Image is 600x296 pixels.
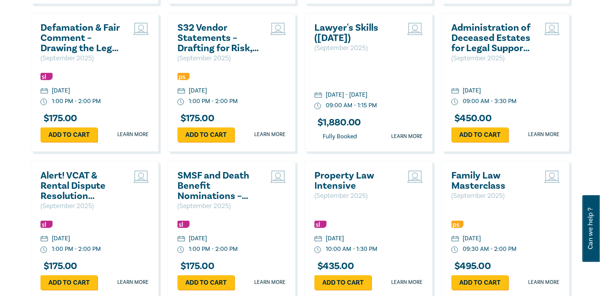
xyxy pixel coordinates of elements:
[451,88,459,95] img: calendar
[326,101,377,110] div: 09:00 AM - 1:15 PM
[40,236,48,243] img: calendar
[52,86,70,95] div: [DATE]
[326,91,367,99] div: [DATE] - [DATE]
[314,43,396,53] p: ( September 2025 )
[177,246,184,253] img: watch
[314,261,354,271] h3: $ 435.00
[451,275,508,290] a: Add to cart
[40,53,122,63] p: ( September 2025 )
[314,275,371,290] a: Add to cart
[451,171,533,191] a: Family Law Masterclass
[451,221,463,228] img: Professional Skills
[314,221,326,228] img: Substantive Law
[528,279,560,286] a: Learn more
[314,117,361,128] h3: $ 1,880.00
[134,23,149,35] img: Live Stream
[407,23,423,35] img: Live Stream
[314,132,365,142] div: Fully Booked
[407,171,423,183] img: Live Stream
[40,171,122,201] a: Alert! VCAT & Rental Dispute Resolution Victoria Reforms 2025
[451,236,459,243] img: calendar
[177,236,185,243] img: calendar
[451,53,533,63] p: ( September 2025 )
[177,171,259,201] a: SMSF and Death Benefit Nominations – Complexity, Validity & Capacity
[177,127,234,142] a: Add to cart
[52,97,101,106] div: 1:00 PM - 2:00 PM
[463,86,481,95] div: [DATE]
[463,234,481,243] div: [DATE]
[391,279,423,286] a: Learn more
[451,261,491,271] h3: $ 495.00
[189,245,238,254] div: 1:00 PM - 2:00 PM
[177,53,259,63] p: ( September 2025 )
[177,113,214,124] h3: $ 175.00
[177,73,190,80] img: Professional Skills
[177,275,234,290] a: Add to cart
[40,221,53,228] img: Substantive Law
[544,171,560,183] img: Live Stream
[451,246,458,253] img: watch
[177,99,184,105] img: watch
[189,86,207,95] div: [DATE]
[40,99,47,105] img: watch
[314,23,396,43] a: Lawyer's Skills ([DATE])
[326,234,344,243] div: [DATE]
[254,131,286,138] a: Learn more
[177,221,190,228] img: Substantive Law
[451,113,491,124] h3: $ 450.00
[451,127,508,142] a: Add to cart
[177,201,259,211] p: ( September 2025 )
[40,88,48,95] img: calendar
[463,245,516,254] div: 09:30 AM - 2:00 PM
[40,113,77,124] h3: $ 175.00
[40,201,122,211] p: ( September 2025 )
[40,246,47,253] img: watch
[177,88,185,95] img: calendar
[270,171,286,183] img: Live Stream
[189,234,207,243] div: [DATE]
[314,236,322,243] img: calendar
[117,131,149,138] a: Learn more
[177,23,259,53] a: S32 Vendor Statements – Drafting for Risk, Clarity & Compliance
[314,92,322,99] img: calendar
[270,23,286,35] img: Live Stream
[40,73,53,80] img: Substantive Law
[52,245,101,254] div: 1:00 PM - 2:00 PM
[134,171,149,183] img: Live Stream
[314,171,396,191] a: Property Law Intensive
[391,133,423,140] a: Learn more
[544,23,560,35] img: Live Stream
[254,279,286,286] a: Learn more
[52,234,70,243] div: [DATE]
[177,261,214,271] h3: $ 175.00
[40,275,97,290] a: Add to cart
[117,279,149,286] a: Learn more
[451,191,533,201] p: ( September 2025 )
[189,97,238,106] div: 1:00 PM - 2:00 PM
[528,131,560,138] a: Learn more
[40,127,97,142] a: Add to cart
[314,191,396,201] p: ( September 2025 )
[40,261,77,271] h3: $ 175.00
[451,23,533,53] a: Administration of Deceased Estates for Legal Support Staff ([DATE])
[451,99,458,105] img: watch
[326,245,377,254] div: 10:00 AM - 1:30 PM
[314,246,321,253] img: watch
[463,97,516,106] div: 09:00 AM - 3:30 PM
[314,103,321,110] img: watch
[40,23,122,53] a: Defamation & Fair Comment – Drawing the Legal Line
[587,200,594,257] span: Can we help ?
